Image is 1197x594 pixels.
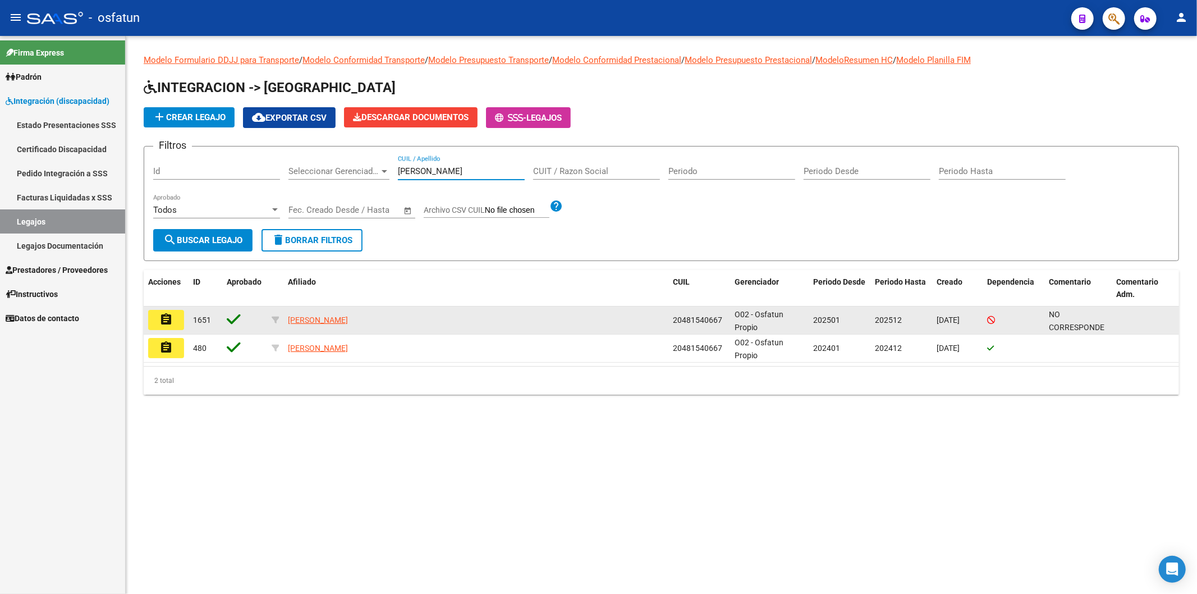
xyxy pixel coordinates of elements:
[222,270,267,307] datatable-header-cell: Aprobado
[344,107,478,127] button: Descargar Documentos
[937,277,962,286] span: Creado
[163,233,177,246] mat-icon: search
[144,270,189,307] datatable-header-cell: Acciones
[302,55,425,65] a: Modelo Conformidad Transporte
[424,205,485,214] span: Archivo CSV CUIL
[6,47,64,59] span: Firma Express
[1049,310,1109,421] span: NO CORRESPONDE DEPENDENCIA (FIM > a 50) Expediente SURGE 2025 - Af. Visbeek Iván 20166193/02
[288,277,316,286] span: Afiliado
[283,270,668,307] datatable-header-cell: Afiliado
[153,138,192,153] h3: Filtros
[89,6,140,30] span: - osfatun
[153,110,166,124] mat-icon: add
[153,229,253,252] button: Buscar Legajo
[272,233,285,246] mat-icon: delete
[193,277,200,286] span: ID
[735,310,783,332] span: O02 - Osfatun Propio
[243,107,336,128] button: Exportar CSV
[353,112,469,122] span: Descargar Documentos
[896,55,971,65] a: Modelo Planilla FIM
[6,288,58,300] span: Instructivos
[875,344,902,353] span: 202412
[193,344,207,353] span: 480
[875,277,926,286] span: Periodo Hasta
[428,55,549,65] a: Modelo Presupuesto Transporte
[1112,270,1179,307] datatable-header-cell: Comentario Adm.
[6,95,109,107] span: Integración (discapacidad)
[6,71,42,83] span: Padrón
[983,270,1044,307] datatable-header-cell: Dependencia
[526,113,562,123] span: Legajos
[552,55,681,65] a: Modelo Conformidad Prestacional
[673,344,722,353] span: 20481540667
[9,11,22,24] mat-icon: menu
[668,270,730,307] datatable-header-cell: CUIL
[549,199,563,213] mat-icon: help
[735,338,783,360] span: O02 - Osfatun Propio
[272,235,352,245] span: Borrar Filtros
[159,313,173,326] mat-icon: assignment
[252,113,327,123] span: Exportar CSV
[148,277,181,286] span: Acciones
[870,270,932,307] datatable-header-cell: Periodo Hasta
[288,205,325,215] input: Start date
[288,344,348,353] span: [PERSON_NAME]
[673,277,690,286] span: CUIL
[813,344,840,353] span: 202401
[288,316,348,325] span: [PERSON_NAME]
[1049,277,1091,286] span: Comentario
[486,107,571,128] button: -Legajos
[252,111,265,124] mat-icon: cloud_download
[495,113,526,123] span: -
[144,55,299,65] a: Modelo Formulario DDJJ para Transporte
[189,270,222,307] datatable-header-cell: ID
[730,270,809,307] datatable-header-cell: Gerenciador
[987,277,1034,286] span: Dependencia
[6,312,79,325] span: Datos de contacto
[6,264,108,276] span: Prestadores / Proveedores
[144,80,396,95] span: INTEGRACION -> [GEOGRAPHIC_DATA]
[937,316,960,325] span: [DATE]
[144,107,235,127] button: Crear Legajo
[875,316,902,325] span: 202512
[153,112,226,122] span: Crear Legajo
[288,166,379,176] span: Seleccionar Gerenciador
[1175,11,1188,24] mat-icon: person
[735,277,779,286] span: Gerenciador
[1116,277,1158,299] span: Comentario Adm.
[163,235,242,245] span: Buscar Legajo
[153,205,177,215] span: Todos
[193,316,211,325] span: 1651
[262,229,363,252] button: Borrar Filtros
[1044,270,1112,307] datatable-header-cell: Comentario
[485,205,549,216] input: Archivo CSV CUIL
[227,277,262,286] span: Aprobado
[809,270,870,307] datatable-header-cell: Periodo Desde
[673,316,722,325] span: 20481540667
[402,204,415,217] button: Open calendar
[937,344,960,353] span: [DATE]
[1159,556,1186,583] div: Open Intercom Messenger
[335,205,389,215] input: End date
[144,367,1179,395] div: 2 total
[685,55,812,65] a: Modelo Presupuesto Prestacional
[813,316,840,325] span: 202501
[932,270,983,307] datatable-header-cell: Creado
[144,54,1179,395] div: / / / / / /
[159,341,173,354] mat-icon: assignment
[813,277,865,286] span: Periodo Desde
[815,55,893,65] a: ModeloResumen HC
